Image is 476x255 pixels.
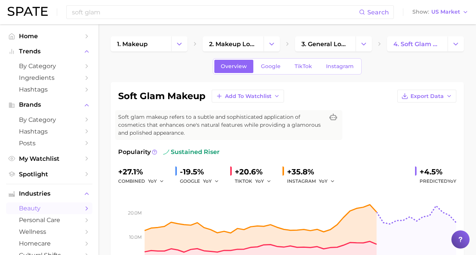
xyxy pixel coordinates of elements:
[448,36,464,51] button: Change Category
[301,40,349,48] span: 3. general looks
[203,177,219,186] button: YoY
[420,177,456,186] span: Predicted
[180,177,224,186] div: GOOGLE
[225,93,272,100] span: Add to Watchlist
[264,36,280,51] button: Change Category
[326,63,354,70] span: Instagram
[6,114,92,126] a: by Category
[6,153,92,165] a: My Watchlist
[19,155,80,162] span: My Watchlist
[19,228,80,235] span: wellness
[235,166,276,178] div: +20.6%
[261,63,281,70] span: Google
[6,99,92,110] button: Brands
[19,128,80,135] span: Hashtags
[6,137,92,149] a: Posts
[118,166,169,178] div: +27.1%
[6,60,92,72] a: by Category
[287,166,340,178] div: +35.8%
[6,30,92,42] a: Home
[209,40,257,48] span: 2. makeup looks
[19,216,80,224] span: personal care
[6,72,92,84] a: Ingredients
[287,177,340,186] div: INSTAGRAM
[410,7,470,17] button: ShowUS Market
[171,36,187,51] button: Change Category
[367,9,389,16] span: Search
[19,74,80,81] span: Ingredients
[6,214,92,226] a: personal care
[431,10,460,14] span: US Market
[19,116,80,123] span: by Category
[393,40,441,48] span: 4. soft glam makeup
[148,178,157,184] span: YoY
[19,205,80,212] span: beauty
[6,202,92,214] a: beauty
[118,113,324,137] span: Soft glam makeup refers to a subtle and sophisticated application of cosmetics that enhances one'...
[212,90,284,103] button: Add to Watchlist
[19,101,80,108] span: Brands
[19,140,80,147] span: Posts
[235,177,276,186] div: TIKTOK
[19,86,80,93] span: Hashtags
[6,188,92,199] button: Industries
[255,178,264,184] span: YoY
[356,36,372,51] button: Change Category
[118,92,206,101] h1: soft glam makeup
[410,93,444,100] span: Export Data
[6,46,92,57] button: Trends
[71,6,359,19] input: Search here for a brand, industry, or ingredient
[319,178,328,184] span: YoY
[412,10,429,14] span: Show
[319,177,335,186] button: YoY
[397,90,456,103] button: Export Data
[6,126,92,137] a: Hashtags
[19,171,80,178] span: Spotlight
[8,7,48,16] img: SPATE
[163,149,169,155] img: sustained riser
[295,63,312,70] span: TikTok
[6,226,92,238] a: wellness
[148,177,164,186] button: YoY
[19,33,80,40] span: Home
[117,40,148,48] span: 1. makeup
[255,177,272,186] button: YoY
[19,190,80,197] span: Industries
[448,178,456,184] span: YoY
[19,240,80,247] span: homecare
[214,60,253,73] a: Overview
[111,36,171,51] a: 1. makeup
[19,48,80,55] span: Trends
[221,63,247,70] span: Overview
[118,148,151,157] span: Popularity
[320,60,360,73] a: Instagram
[254,60,287,73] a: Google
[6,238,92,249] a: homecare
[163,148,220,157] span: sustained riser
[6,84,92,95] a: Hashtags
[203,178,212,184] span: YoY
[180,166,224,178] div: -19.5%
[420,166,456,178] div: +4.5%
[118,177,169,186] div: combined
[6,168,92,180] a: Spotlight
[19,62,80,70] span: by Category
[295,36,356,51] a: 3. general looks
[288,60,318,73] a: TikTok
[203,36,263,51] a: 2. makeup looks
[387,36,448,51] a: 4. soft glam makeup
